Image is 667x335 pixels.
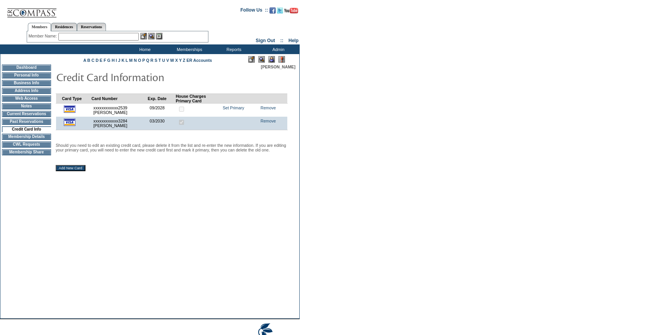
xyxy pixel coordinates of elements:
a: Set Primary [223,105,244,110]
a: Z [183,58,186,63]
a: K [121,58,125,63]
img: Reservations [156,33,162,39]
a: B [87,58,90,63]
a: Remove [261,119,276,123]
a: I [116,58,117,63]
img: pgTtlCreditCardInfo.gif [56,69,211,85]
img: Follow us on Twitter [277,7,283,14]
a: V [166,58,169,63]
img: Edit Mode [248,56,255,63]
a: H [112,58,115,63]
td: Personal Info [2,72,51,78]
td: Notes [2,103,51,109]
td: CWL Requests [2,141,51,148]
a: O [138,58,141,63]
td: Home [122,44,166,54]
a: F [104,58,106,63]
a: S [155,58,157,63]
img: b_edit.gif [140,33,147,39]
a: Sign Out [256,38,275,43]
td: Credit Card Info [2,126,51,132]
td: Card Number [92,94,148,103]
td: Dashboard [2,65,51,71]
p: Should you need to edit an existing credit card, please delete it from the list and re-enter the ... [56,143,288,152]
td: Card Type [62,94,91,103]
td: Past Reservations [2,119,51,125]
td: Exp. Date [148,94,176,103]
img: icon_cc_visa.gif [64,119,75,126]
a: Q [146,58,149,63]
img: Become our fan on Facebook [270,7,276,14]
a: G [107,58,110,63]
td: Membership Share [2,149,51,155]
a: ER Accounts [186,58,212,63]
a: J [118,58,120,63]
a: N [134,58,137,63]
td: Web Access [2,95,51,102]
td: Membership Details [2,134,51,140]
td: 03/2030 [148,117,176,130]
img: Impersonate [268,56,275,63]
a: L [126,58,128,63]
a: P [142,58,145,63]
img: Compass Home [7,2,57,18]
a: Reservations [77,23,106,31]
a: Remove [261,105,276,110]
a: Follow us on Twitter [277,10,283,14]
a: Members [28,23,51,31]
td: xxxxxxxxxxxx2539 [PERSON_NAME] [92,103,148,117]
a: Become our fan on Facebook [270,10,276,14]
td: Admin [255,44,300,54]
img: Subscribe to our YouTube Channel [284,8,298,14]
span: :: [280,38,283,43]
span: [PERSON_NAME] [261,65,295,69]
td: Memberships [166,44,211,54]
img: View Mode [258,56,265,63]
a: X [175,58,178,63]
a: C [91,58,94,63]
a: Residences [51,23,77,31]
a: Subscribe to our YouTube Channel [284,10,298,14]
a: Help [288,38,299,43]
input: Add New Card [56,165,85,171]
a: E [100,58,102,63]
a: Y [179,58,182,63]
a: M [129,58,133,63]
td: Reports [211,44,255,54]
img: icon_cc_visa.gif [64,105,75,113]
td: Business Info [2,80,51,86]
td: Address Info [2,88,51,94]
img: Log Concern/Member Elevation [278,56,285,63]
a: A [84,58,86,63]
td: Follow Us :: [241,7,268,16]
td: xxxxxxxxxxxx3284 [PERSON_NAME] [92,117,148,130]
a: U [162,58,165,63]
td: 09/2028 [148,103,176,117]
a: T [159,58,161,63]
a: R [150,58,154,63]
div: Member Name: [29,33,58,39]
a: W [170,58,174,63]
td: House Charges Primary Card [176,94,220,103]
a: D [96,58,99,63]
img: View [148,33,155,39]
td: Current Reservations [2,111,51,117]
